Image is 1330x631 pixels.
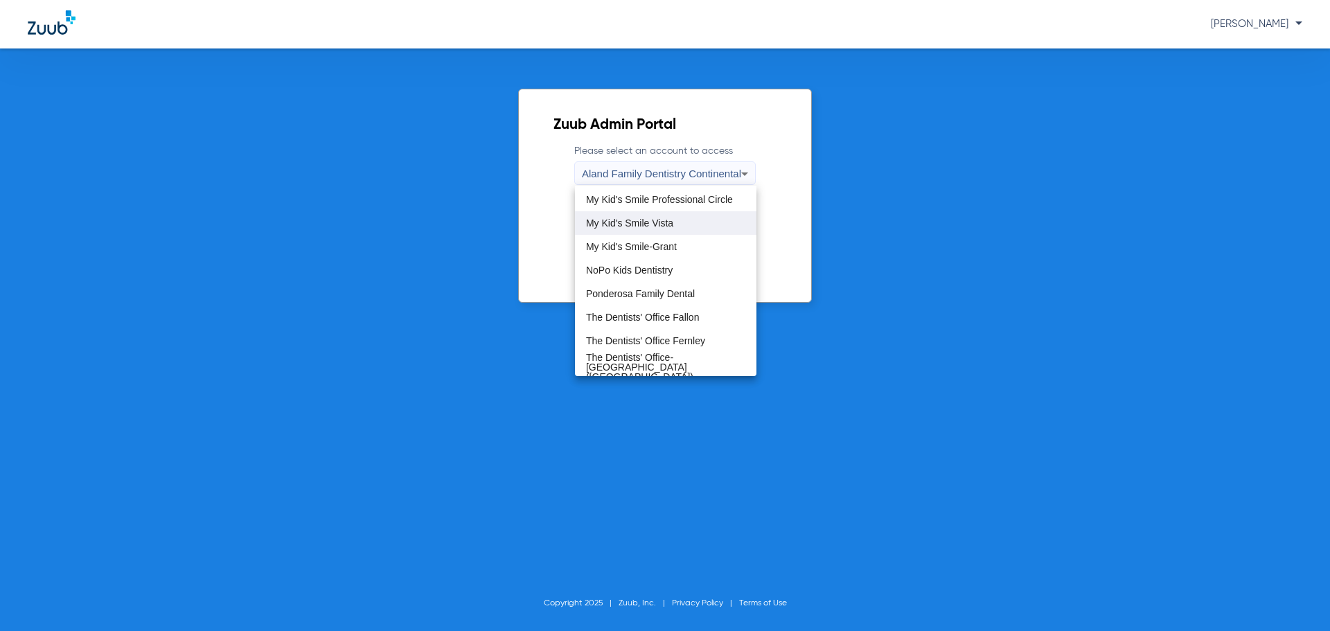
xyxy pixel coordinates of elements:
[586,312,699,322] span: The Dentists' Office Fallon
[586,218,673,228] span: My Kid's Smile Vista
[586,265,673,275] span: NoPo Kids Dentistry
[586,242,677,251] span: My Kid's Smile-Grant
[586,289,695,299] span: Ponderosa Family Dental
[1261,565,1330,631] iframe: Chat Widget
[586,353,745,382] span: The Dentists' Office-[GEOGRAPHIC_DATA] ([GEOGRAPHIC_DATA])
[586,195,733,204] span: My Kid's Smile Professional Circle
[586,336,705,346] span: The Dentists' Office Fernley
